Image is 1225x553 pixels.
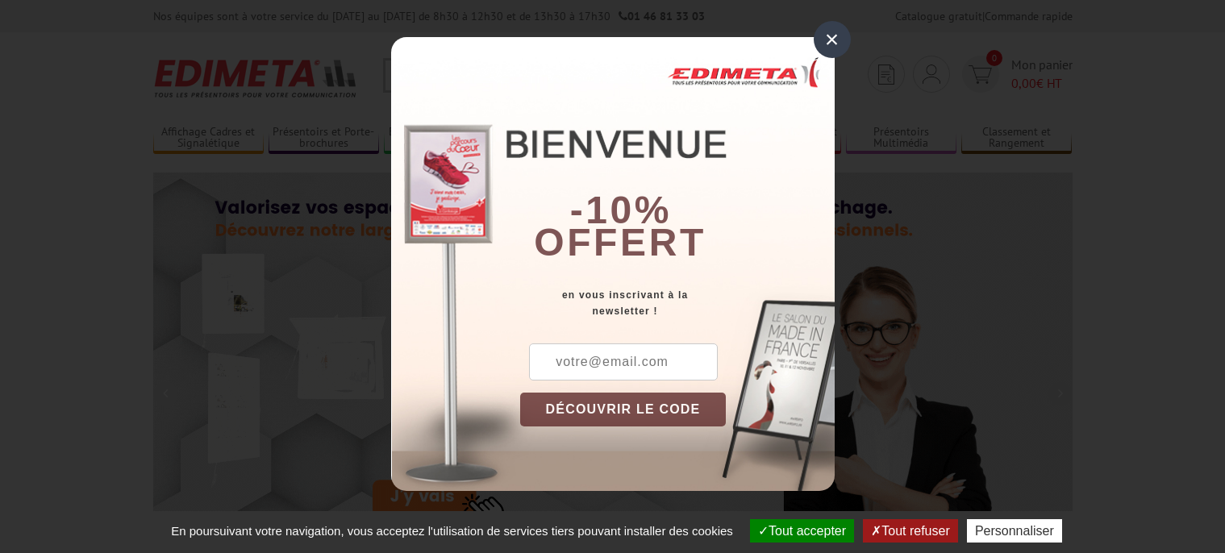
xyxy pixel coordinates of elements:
[863,519,957,543] button: Tout refuser
[520,287,835,319] div: en vous inscrivant à la newsletter !
[520,393,727,426] button: DÉCOUVRIR LE CODE
[534,221,706,264] font: offert
[814,21,851,58] div: ×
[529,343,718,380] input: votre@email.com
[750,519,854,543] button: Tout accepter
[967,519,1062,543] button: Personnaliser (fenêtre modale)
[570,189,672,231] b: -10%
[163,524,741,538] span: En poursuivant votre navigation, vous acceptez l'utilisation de services tiers pouvant installer ...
